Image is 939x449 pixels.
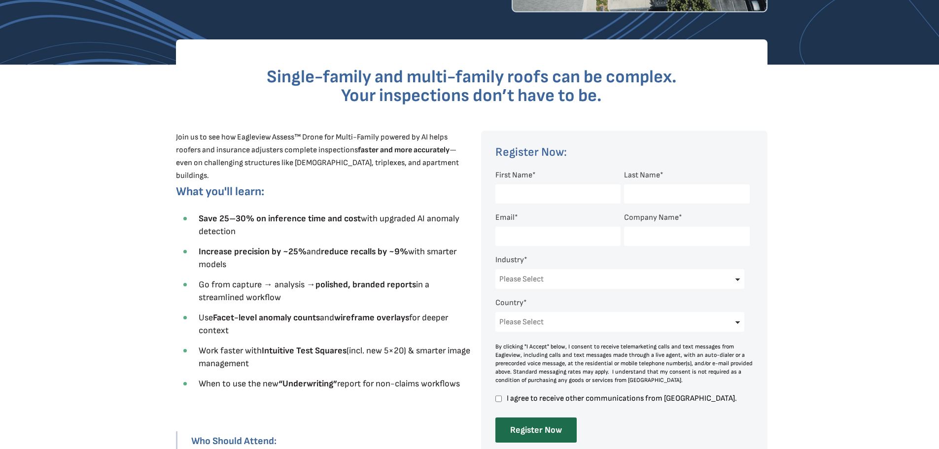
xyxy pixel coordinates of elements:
strong: Increase precision by ~25% [199,246,307,257]
span: Work faster with (incl. new 5×20) & smarter image management [199,345,470,369]
span: Country [495,298,523,308]
strong: Intuitive Test Squares [262,345,347,356]
strong: Facet-level anomaly counts [213,312,320,323]
span: Your inspections don’t have to be. [341,85,602,106]
span: I agree to receive other communications from [GEOGRAPHIC_DATA]. [505,394,750,403]
span: When to use the new report for non-claims workflows [199,379,460,389]
div: By clicking "I Accept" below, I consent to receive telemarketing calls and text messages from Eag... [495,343,754,384]
input: Register Now [495,417,577,443]
span: and with smarter models [199,246,456,270]
span: Join us to see how Eagleview Assess™ Drone for Multi-Family powered by AI helps roofers and insur... [176,133,459,180]
span: Industry [495,255,524,265]
strong: “Underwriting” [278,379,337,389]
span: with upgraded AI anomaly detection [199,213,459,237]
strong: Who Should Attend: [191,435,277,447]
strong: faster and more accurately [358,145,450,155]
input: I agree to receive other communications from [GEOGRAPHIC_DATA]. [495,394,502,403]
span: Go from capture → analysis → in a streamlined workflow [199,279,429,303]
span: First Name [495,171,532,180]
span: Last Name [624,171,660,180]
strong: wireframe overlays [334,312,409,323]
strong: reduce recalls by ~9% [321,246,408,257]
span: Company Name [624,213,679,222]
strong: polished, branded reports [315,279,416,290]
span: Register Now: [495,145,567,159]
strong: Save 25–30% on inference time and cost [199,213,361,224]
span: What you'll learn: [176,184,264,199]
span: Use and for deeper context [199,312,448,336]
span: Email [495,213,515,222]
span: Single-family and multi-family roofs can be complex. [267,67,677,88]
